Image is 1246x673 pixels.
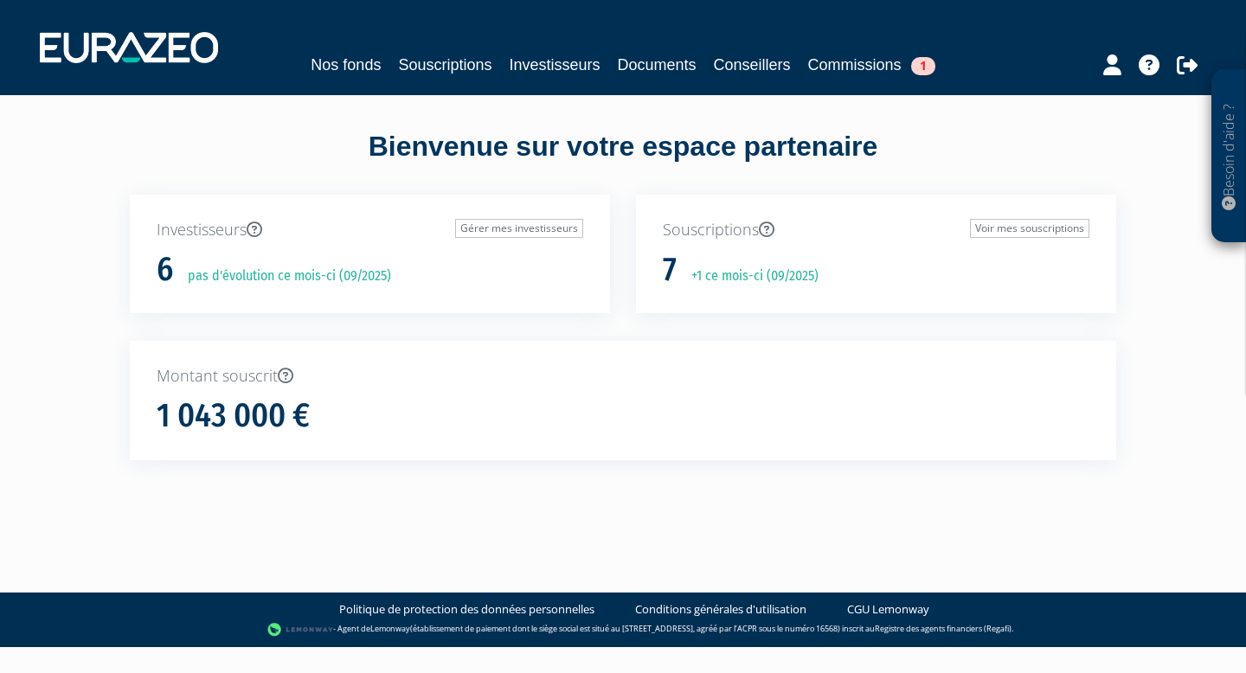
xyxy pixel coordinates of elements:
[370,623,410,634] a: Lemonway
[847,601,929,618] a: CGU Lemonway
[157,219,583,241] p: Investisseurs
[40,32,218,63] img: 1732889491-logotype_eurazeo_blanc_rvb.png
[398,53,491,77] a: Souscriptions
[157,252,173,288] h1: 6
[311,53,381,77] a: Nos fonds
[157,398,310,434] h1: 1 043 000 €
[635,601,806,618] a: Conditions générales d'utilisation
[117,127,1129,195] div: Bienvenue sur votre espace partenaire
[267,621,334,638] img: logo-lemonway.png
[714,53,791,77] a: Conseillers
[911,57,935,75] span: 1
[875,623,1012,634] a: Registre des agents financiers (Regafi)
[17,621,1229,638] div: - Agent de (établissement de paiement dont le siège social est situé au [STREET_ADDRESS], agréé p...
[509,53,600,77] a: Investisseurs
[618,53,697,77] a: Documents
[157,365,1089,388] p: Montant souscrit
[808,53,935,77] a: Commissions1
[663,252,677,288] h1: 7
[970,219,1089,238] a: Voir mes souscriptions
[455,219,583,238] a: Gérer mes investisseurs
[176,266,391,286] p: pas d'évolution ce mois-ci (09/2025)
[663,219,1089,241] p: Souscriptions
[679,266,819,286] p: +1 ce mois-ci (09/2025)
[1219,79,1239,234] p: Besoin d'aide ?
[339,601,594,618] a: Politique de protection des données personnelles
